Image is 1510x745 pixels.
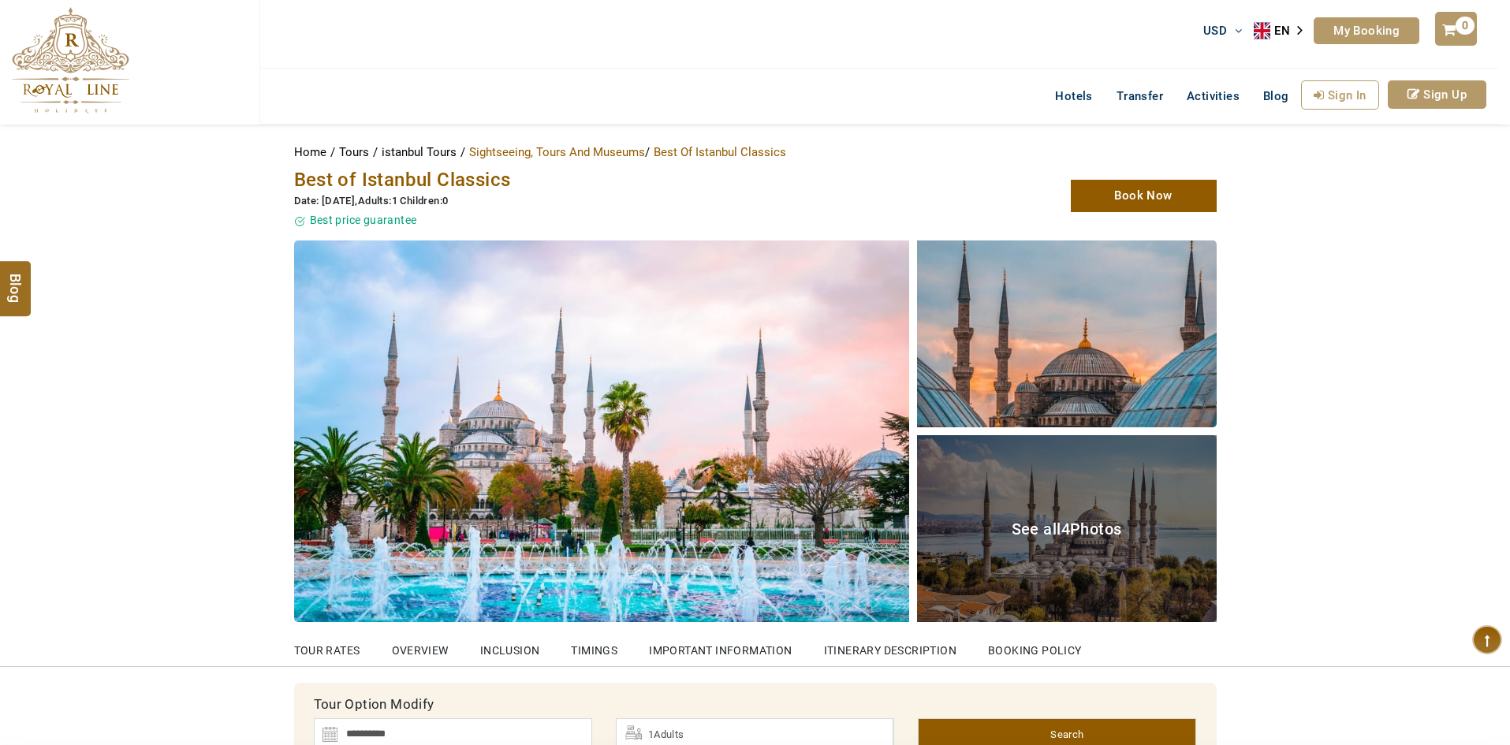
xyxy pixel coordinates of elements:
[294,623,360,666] a: Tour Rates
[294,169,511,191] span: Best of Istanbul Classics
[824,623,956,666] a: Itinerary Description
[1456,17,1475,35] span: 0
[1012,520,1122,538] span: See all Photos
[571,623,617,666] a: Timings
[1435,12,1476,46] a: 0
[294,240,909,622] img: Best of Istanbul Classics
[358,195,397,207] span: Adults:1
[6,273,26,286] span: Blog
[1203,24,1227,38] span: USD
[1388,80,1486,109] a: Sign Up
[480,623,540,666] a: Inclusion
[1043,80,1104,112] a: Hotels
[1071,180,1217,212] a: Book Now
[1251,80,1301,112] a: Blog
[649,623,792,666] a: Important Information
[1314,17,1419,44] a: My Booking
[1254,19,1314,43] div: Language
[988,623,1082,666] a: Booking Policy
[1175,80,1251,112] a: Activities
[1254,19,1314,43] a: EN
[310,214,417,226] span: Best price guarantee
[294,195,356,207] span: Date: [DATE]
[12,7,129,114] img: The Royal Line Holidays
[294,145,330,159] a: Home
[382,145,460,159] a: istanbul Tours
[392,623,449,666] a: OVERVIEW
[1105,80,1175,112] a: Transfer
[339,145,373,159] a: Tours
[917,435,1217,622] a: See all4Photos
[469,140,650,164] li: Sightseeing, Tours And Museums
[1301,80,1379,110] a: Sign In
[294,194,901,209] div: ,
[1061,520,1070,538] span: 4
[1263,89,1289,103] span: Blog
[302,691,1209,718] div: Tour Option Modify
[400,195,448,207] span: Children:0
[648,728,684,740] span: 1Adults
[917,240,1217,427] img: Best of Istanbul Classics
[654,140,786,164] li: Best Of Istanbul Classics
[1254,19,1314,43] aside: Language selected: English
